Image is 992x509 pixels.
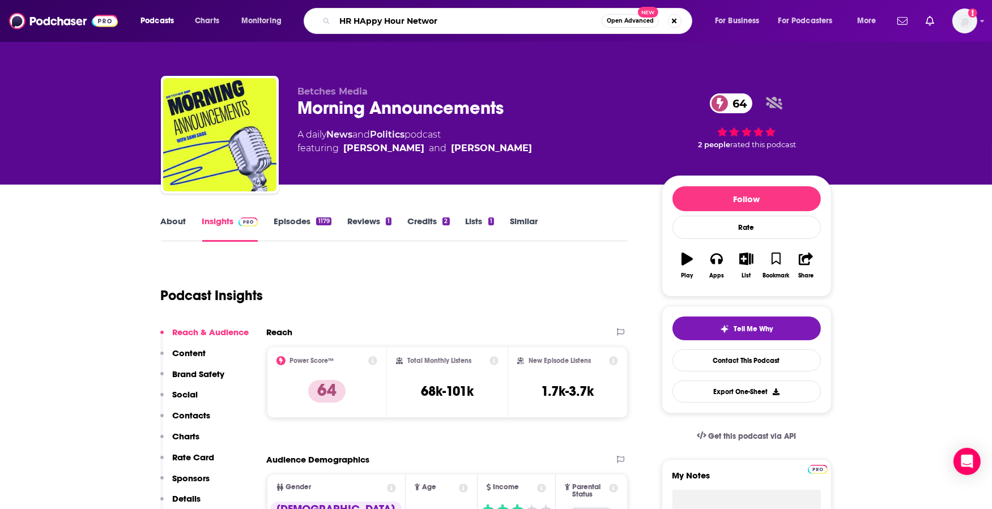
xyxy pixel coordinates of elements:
a: InsightsPodchaser Pro [202,216,258,242]
p: Details [173,493,201,504]
div: Open Intercom Messenger [953,448,981,475]
p: Rate Card [173,452,215,463]
button: Bookmark [761,245,791,286]
a: Episodes1179 [274,216,331,242]
p: Contacts [173,410,211,421]
a: 64 [710,93,752,113]
p: Social [173,389,198,400]
div: Bookmark [763,272,789,279]
div: Search podcasts, credits, & more... [314,8,703,34]
button: Charts [160,431,200,452]
button: open menu [233,12,296,30]
button: Brand Safety [160,369,225,390]
span: and [353,129,371,140]
a: Politics [371,129,405,140]
span: For Podcasters [778,13,833,29]
button: Rate Card [160,452,215,473]
div: 64 2 peoplerated this podcast [662,86,832,156]
a: News [327,129,353,140]
a: Sami Sage [344,142,425,155]
span: Parental Status [572,484,607,498]
div: List [742,272,751,279]
a: Morning Announcements [163,78,276,191]
p: Sponsors [173,473,210,484]
a: Charts [188,12,226,30]
span: Age [422,484,436,491]
span: Monitoring [241,13,282,29]
p: Content [173,348,206,358]
p: Reach & Audience [173,327,249,337]
span: New [638,7,658,18]
button: Social [160,389,198,410]
h2: Audience Demographics [267,454,370,465]
img: Podchaser Pro [808,465,828,474]
a: Show notifications dropdown [921,11,939,31]
button: Follow [672,186,821,211]
span: Income [493,484,520,491]
div: 2 [442,217,449,225]
div: 1179 [316,217,331,225]
img: tell me why sparkle [720,324,729,333]
p: Brand Safety [173,369,225,379]
button: Share [791,245,820,286]
h2: New Episode Listens [529,357,591,365]
span: 64 [721,93,752,113]
a: Pro website [808,463,828,474]
span: More [857,13,876,29]
div: Play [681,272,693,279]
a: Reviews1 [347,216,391,242]
h3: 1.7k-3.7k [542,383,594,400]
div: [PERSON_NAME] [452,142,533,155]
button: List [731,245,761,286]
svg: Add a profile image [968,8,977,18]
button: tell me why sparkleTell Me Why [672,316,821,340]
img: Podchaser Pro [239,217,258,226]
button: Content [160,348,206,369]
button: Contacts [160,410,211,431]
div: Share [798,272,814,279]
span: Get this podcast via API [708,431,796,441]
span: Charts [195,13,219,29]
button: Sponsors [160,473,210,494]
h2: Power Score™ [290,357,334,365]
img: Podchaser - Follow, Share and Rate Podcasts [9,10,118,32]
button: Show profile menu [952,8,977,33]
div: 1 [488,217,494,225]
button: Apps [702,245,731,286]
span: Gender [286,484,312,491]
div: Rate [672,216,821,239]
a: Lists1 [466,216,494,242]
a: Similar [510,216,538,242]
span: and [429,142,447,155]
p: Charts [173,431,200,442]
span: featuring [298,142,533,155]
a: About [161,216,186,242]
span: Betches Media [298,86,368,97]
h2: Reach [267,327,293,337]
h3: 68k-101k [421,383,474,400]
button: Play [672,245,702,286]
a: Show notifications dropdown [893,11,912,31]
p: 64 [308,380,346,403]
h1: Podcast Insights [161,287,263,304]
button: open menu [849,12,891,30]
button: Export One-Sheet [672,380,821,403]
input: Search podcasts, credits, & more... [335,12,602,30]
label: My Notes [672,470,821,490]
div: 1 [386,217,391,225]
img: User Profile [952,8,977,33]
span: Podcasts [141,13,174,29]
span: 2 people [699,140,731,149]
span: rated this podcast [731,140,797,149]
button: Open AdvancedNew [602,14,659,28]
div: A daily podcast [298,128,533,155]
button: Reach & Audience [160,327,249,348]
span: Logged in as eseto [952,8,977,33]
span: Tell Me Why [734,324,773,333]
div: Apps [709,272,724,279]
span: For Business [715,13,760,29]
h2: Total Monthly Listens [407,357,471,365]
a: Contact This Podcast [672,349,821,371]
span: Open Advanced [607,18,654,24]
